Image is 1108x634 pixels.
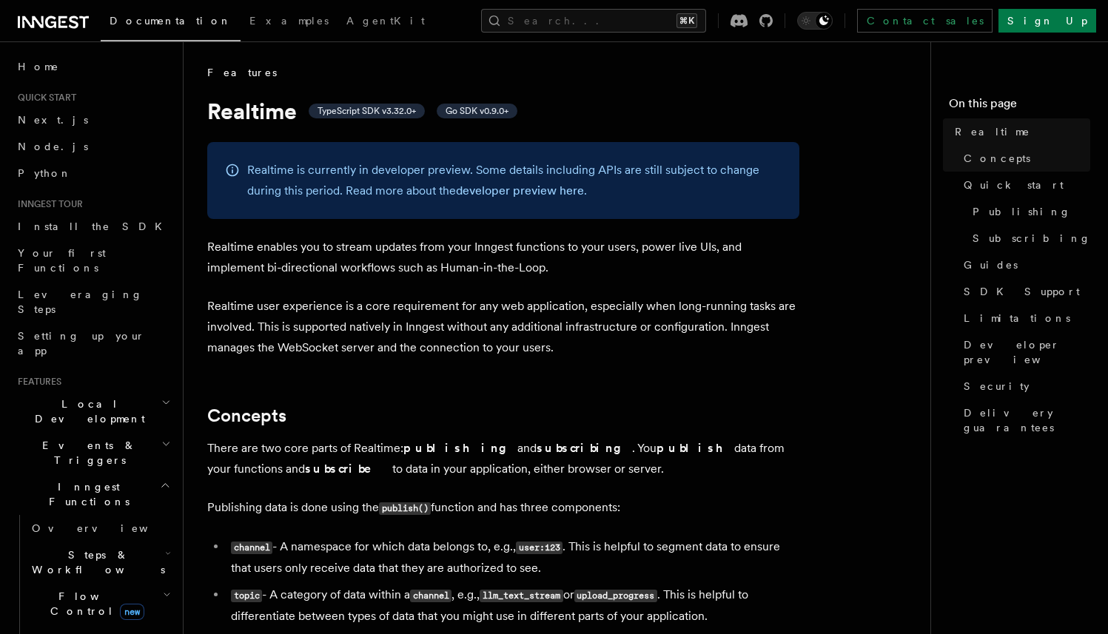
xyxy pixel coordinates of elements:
[207,296,799,358] p: Realtime user experience is a core requirement for any web application, especially when long-runn...
[231,590,262,602] code: topic
[12,213,174,240] a: Install the SDK
[410,590,451,602] code: channel
[958,399,1090,441] a: Delivery guarantees
[967,225,1090,252] a: Subscribing
[12,432,174,473] button: Events & Triggers
[964,257,1018,272] span: Guides
[101,4,241,41] a: Documentation
[247,160,782,201] p: Realtime is currently in developer preview. Some details including APIs are still subject to chan...
[120,604,144,620] span: new
[403,441,517,455] strong: publishing
[305,462,392,476] strong: subscribe
[964,379,1030,394] span: Security
[12,198,83,210] span: Inngest tour
[537,441,632,455] strong: subscribing
[12,53,174,80] a: Home
[973,204,1071,219] span: Publishing
[18,141,88,152] span: Node.js
[516,542,563,554] code: user:123
[958,145,1090,172] a: Concepts
[12,479,160,509] span: Inngest Functions
[226,536,799,579] li: - A namespace for which data belongs to, e.g., . This is helpful to segment data to ensure that u...
[967,198,1090,225] a: Publishing
[574,590,657,602] code: upload_progress
[26,542,174,583] button: Steps & Workflows
[955,124,1030,139] span: Realtime
[12,240,174,281] a: Your first Functions
[338,4,434,40] a: AgentKit
[207,65,277,80] span: Features
[207,497,799,519] p: Publishing data is done using the function and has three components:
[226,584,799,627] li: - A category of data within a , e.g., or . This is helpful to differentiate between types of data...
[964,284,1080,299] span: SDK Support
[481,9,706,33] button: Search...⌘K
[12,92,76,104] span: Quick start
[241,4,338,40] a: Examples
[18,220,171,232] span: Install the SDK
[857,9,993,33] a: Contact sales
[26,583,174,624] button: Flow Controlnew
[958,278,1090,305] a: SDK Support
[958,252,1090,278] a: Guides
[12,133,174,160] a: Node.js
[964,405,1090,435] span: Delivery guarantees
[207,98,799,124] h1: Realtime
[964,337,1090,367] span: Developer preview
[12,160,174,186] a: Python
[18,247,106,274] span: Your first Functions
[207,405,286,426] a: Concepts
[958,373,1090,399] a: Security
[446,105,508,117] span: Go SDK v0.9.0+
[249,15,329,27] span: Examples
[18,59,59,74] span: Home
[958,172,1090,198] a: Quick start
[18,289,143,315] span: Leveraging Steps
[998,9,1096,33] a: Sign Up
[379,502,431,515] code: publish()
[973,231,1091,246] span: Subscribing
[964,178,1064,192] span: Quick start
[12,438,161,468] span: Events & Triggers
[18,167,72,179] span: Python
[949,118,1090,145] a: Realtime
[657,441,734,455] strong: publish
[676,13,697,28] kbd: ⌘K
[231,542,272,554] code: channel
[12,391,174,432] button: Local Development
[949,95,1090,118] h4: On this page
[26,547,165,577] span: Steps & Workflows
[18,330,145,357] span: Setting up your app
[26,515,174,542] a: Overview
[12,473,174,515] button: Inngest Functions
[480,590,563,602] code: llm_text_stream
[12,397,161,426] span: Local Development
[18,114,88,126] span: Next.js
[12,376,61,388] span: Features
[958,331,1090,373] a: Developer preview
[456,183,584,198] a: developer preview here
[346,15,425,27] span: AgentKit
[12,107,174,133] a: Next.js
[12,281,174,323] a: Leveraging Steps
[110,15,232,27] span: Documentation
[797,12,833,30] button: Toggle dark mode
[26,589,163,618] span: Flow Control
[207,237,799,278] p: Realtime enables you to stream updates from your Inngest functions to your users, power live UIs,...
[964,151,1030,166] span: Concepts
[12,323,174,364] a: Setting up your app
[958,305,1090,331] a: Limitations
[964,311,1070,326] span: Limitations
[318,105,416,117] span: TypeScript SDK v3.32.0+
[207,438,799,479] p: There are two core parts of Realtime: and . You data from your functions and to data in your appl...
[32,522,184,534] span: Overview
